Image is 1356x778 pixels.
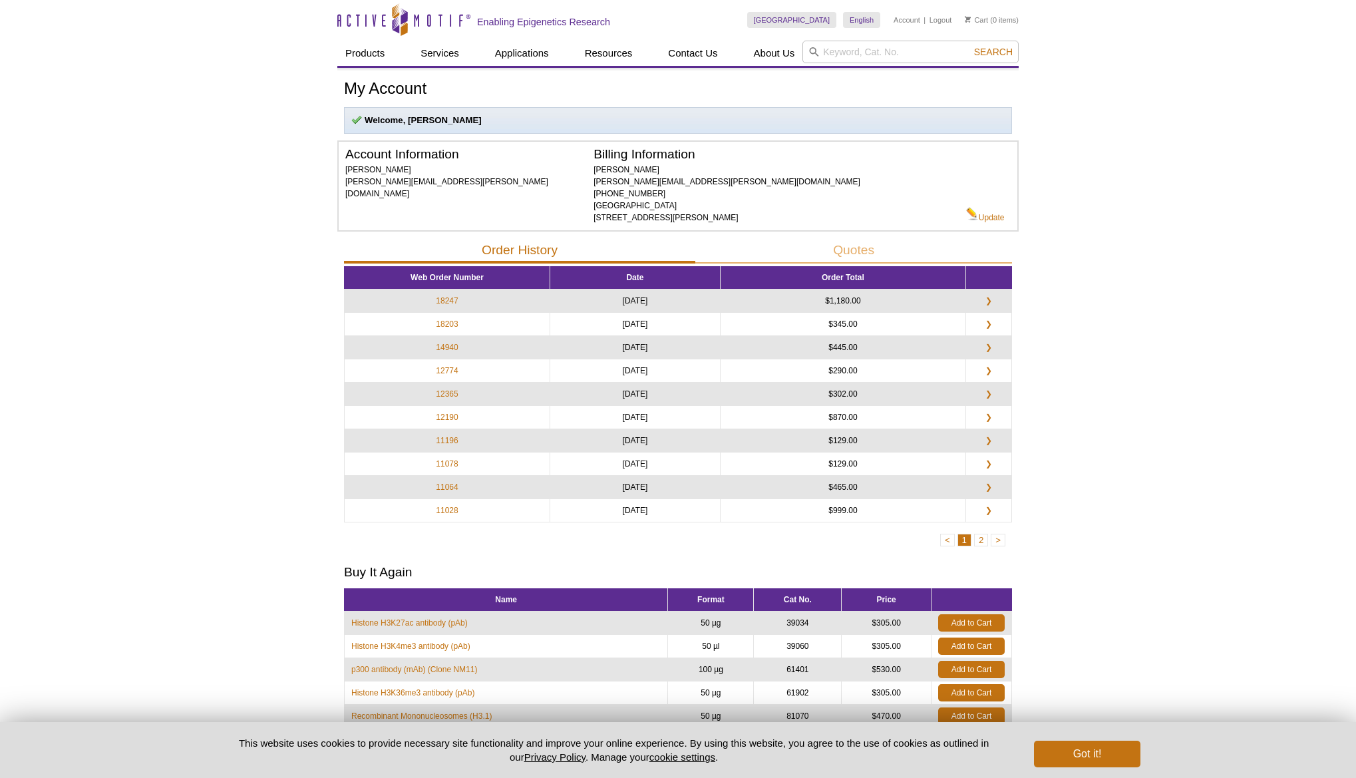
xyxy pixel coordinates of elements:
th: Web Order Number [345,266,550,290]
a: About Us [746,41,803,66]
a: Logout [930,15,952,25]
td: 61902 [754,681,842,704]
a: Products [337,41,393,66]
input: Keyword, Cat. No. [802,41,1019,63]
a: ❯ [977,411,1000,423]
td: 50 µg [668,704,754,727]
td: 61401 [754,658,842,681]
td: $129.00 [720,453,965,476]
button: Order History [344,238,695,264]
td: $999.00 [720,499,965,522]
li: | [924,12,926,28]
a: 12365 [436,388,458,400]
td: [DATE] [550,359,721,383]
a: ❯ [977,435,1000,447]
a: Resources [577,41,641,66]
a: Add to Cart [938,638,1005,655]
td: 100 µg [668,658,754,681]
td: $465.00 [720,476,965,499]
p: Welcome, [PERSON_NAME] [351,114,1005,126]
span: Search [974,47,1013,57]
span: [PERSON_NAME] [PERSON_NAME][EMAIL_ADDRESS][PERSON_NAME][DOMAIN_NAME] [345,165,548,198]
td: $870.00 [720,406,965,429]
a: English [843,12,880,28]
a: [GEOGRAPHIC_DATA] [747,12,837,28]
a: 18203 [436,318,458,330]
td: [DATE] [550,453,721,476]
td: 39060 [754,634,842,658]
a: 14940 [436,341,458,353]
td: $302.00 [720,383,965,406]
li: (0 items) [965,12,1019,28]
td: 50 µg [668,611,754,634]
td: 50 µg [668,681,754,704]
a: ❯ [977,318,1000,330]
td: [DATE] [550,429,721,453]
td: $445.00 [720,336,965,359]
a: Services [413,41,467,66]
button: cookie settings [649,751,715,763]
h2: Account Information [345,148,593,160]
a: Recombinant Mononucleosomes (H3.1) [351,710,492,722]
button: < [940,534,955,546]
a: Applications [487,41,557,66]
a: Add to Cart [938,707,1005,725]
p: This website uses cookies to provide necessary site functionality and improve your online experie... [216,736,1012,764]
a: p300 antibody (mAb) (Clone NM11) [351,664,477,676]
td: $305.00 [842,634,932,658]
a: 11064 [436,481,458,493]
button: Search [970,46,1017,58]
a: Update [966,207,1005,224]
th: Format [668,588,754,612]
h2: Billing Information [593,148,966,160]
h2: Buy It Again [344,566,1012,578]
button: Got it! [1034,741,1140,767]
a: Histone H3K4me3 antibody (pAb) [351,640,470,652]
a: 11028 [436,504,458,516]
th: Cat No. [754,588,842,612]
a: Contact Us [660,41,725,66]
td: 39034 [754,611,842,634]
a: ❯ [977,388,1000,400]
a: 11196 [436,435,458,447]
td: [DATE] [550,290,721,313]
a: Add to Cart [938,661,1005,678]
td: 81070 [754,704,842,727]
td: $470.00 [842,704,932,727]
img: Your Cart [965,16,971,23]
th: Price [842,588,932,612]
th: Order Total [720,266,965,290]
button: > [991,534,1005,546]
td: $1,180.00 [720,290,965,313]
a: Histone H3K36me3 antibody (pAb) [351,687,474,699]
td: [DATE] [550,406,721,429]
th: Name [345,588,668,612]
td: $530.00 [842,658,932,681]
a: 12774 [436,365,458,377]
td: [DATE] [550,476,721,499]
h1: My Account [344,80,1012,99]
td: $345.00 [720,313,965,336]
a: ❯ [977,365,1000,377]
a: Account [894,15,920,25]
a: Add to Cart [938,614,1005,632]
a: ❯ [977,458,1000,470]
a: 11078 [436,458,458,470]
span: [PERSON_NAME] [PERSON_NAME][EMAIL_ADDRESS][PERSON_NAME][DOMAIN_NAME] [PHONE_NUMBER] [GEOGRAPHIC_D... [593,165,860,222]
a: 18247 [436,295,458,307]
td: [DATE] [550,499,721,522]
a: ❯ [977,504,1000,516]
a: Add to Cart [938,684,1005,701]
td: $305.00 [842,611,932,634]
a: ❯ [977,481,1000,493]
td: [DATE] [550,383,721,406]
a: Histone H3K27ac antibody (pAb) [351,617,468,629]
img: Edit [966,207,979,220]
td: 50 µl [668,634,754,658]
td: $305.00 [842,681,932,704]
a: Privacy Policy [524,751,586,763]
a: 12190 [436,411,458,423]
a: Cart [965,15,988,25]
td: [DATE] [550,336,721,359]
a: ❯ [977,341,1000,353]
